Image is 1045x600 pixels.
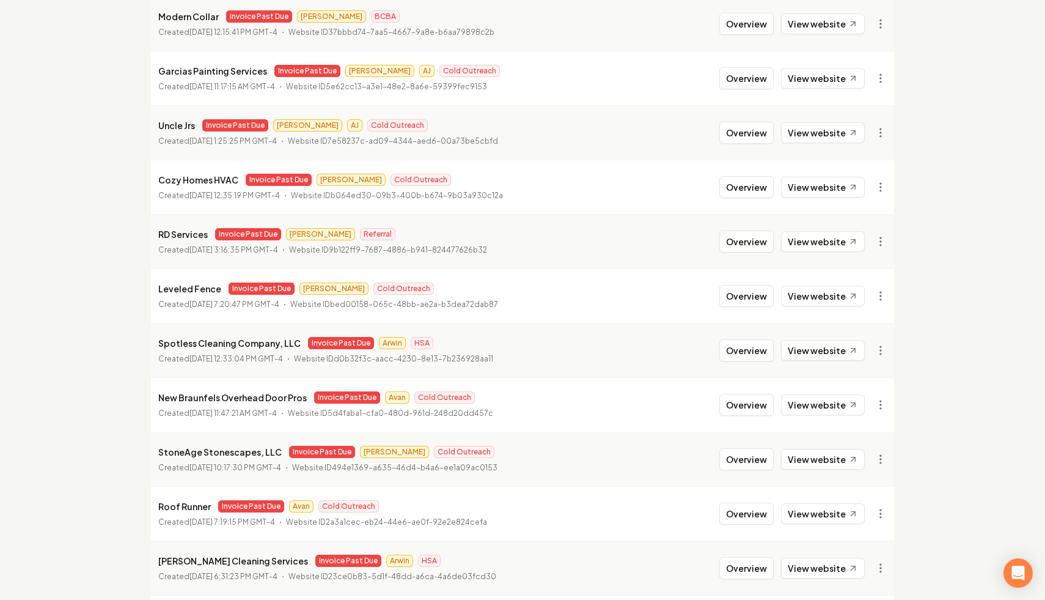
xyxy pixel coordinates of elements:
[202,119,268,131] span: Invoice Past Due
[719,285,774,307] button: Overview
[158,516,275,528] p: Created
[158,172,238,187] p: Cozy Homes HVAC
[411,337,433,349] span: HSA
[158,26,277,39] p: Created
[189,28,277,37] time: [DATE] 12:15:41 PM GMT-4
[719,231,774,253] button: Overview
[781,286,865,306] a: View website
[719,557,774,579] button: Overview
[781,177,865,198] a: View website
[391,174,451,186] span: Cold Outreach
[781,503,865,524] a: View website
[158,462,281,474] p: Created
[291,190,503,202] p: Website ID b064ed30-09b3-400b-b674-9b03a930c12a
[158,407,277,420] p: Created
[367,119,428,131] span: Cold Outreach
[158,298,279,311] p: Created
[373,283,434,295] span: Cold Outreach
[318,500,379,513] span: Cold Outreach
[719,448,774,470] button: Overview
[1003,558,1033,588] div: Open Intercom Messenger
[189,191,280,200] time: [DATE] 12:35:19 PM GMT-4
[781,340,865,361] a: View website
[379,337,406,349] span: Arwin
[286,516,487,528] p: Website ID 2a3a1cec-eb24-44e6-ae0f-92e2e824cefa
[189,463,281,472] time: [DATE] 10:17:30 PM GMT-4
[386,555,413,567] span: Arwin
[290,298,498,311] p: Website ID bed00158-065c-48bb-ae2a-b3dea72dab87
[418,555,441,567] span: HSA
[781,13,865,34] a: View website
[158,81,275,93] p: Created
[189,245,278,254] time: [DATE] 3:16:35 PM GMT-4
[288,135,498,147] p: Website ID 7e58237c-ad09-4344-aed6-00a73be5cbfd
[360,446,429,458] span: [PERSON_NAME]
[158,390,307,405] p: New Braunfels Overhead Door Pros
[246,174,312,186] span: Invoice Past Due
[289,244,487,256] p: Website ID 9b122ff9-7687-4886-b941-824477626b32
[158,281,221,296] p: Leveled Fence
[158,64,267,78] p: Garcias Painting Services
[719,339,774,361] button: Overview
[781,449,865,470] a: View website
[273,119,342,131] span: [PERSON_NAME]
[226,10,292,23] span: Invoice Past Due
[288,571,496,583] p: Website ID 23ce0b83-5d1f-48dd-a6ca-4a6de03fcd30
[288,407,493,420] p: Website ID 5d4faba1-cfa0-480d-961d-248d20dd457c
[189,517,275,527] time: [DATE] 7:19:15 PM GMT-4
[289,446,355,458] span: Invoice Past Due
[439,65,500,77] span: Cold Outreach
[189,136,277,146] time: [DATE] 1:25:25 PM GMT-4
[158,118,195,133] p: Uncle Jrs
[297,10,366,23] span: [PERSON_NAME]
[158,571,277,583] p: Created
[292,462,497,474] p: Website ID 494e1369-a635-46d4-b4a6-ee1a09ac0153
[719,394,774,416] button: Overview
[308,337,374,349] span: Invoice Past Due
[317,174,386,186] span: [PERSON_NAME]
[294,353,493,365] p: Website ID d0b32f3c-aacc-4230-8e13-7b236928aa11
[719,503,774,525] button: Overview
[299,283,369,295] span: [PERSON_NAME]
[781,394,865,415] a: View website
[314,391,380,404] span: Invoice Past Due
[781,122,865,143] a: View website
[274,65,340,77] span: Invoice Past Due
[781,558,865,579] a: View website
[315,555,381,567] span: Invoice Past Due
[719,122,774,144] button: Overview
[719,13,774,35] button: Overview
[286,228,355,240] span: [PERSON_NAME]
[158,499,211,514] p: Roof Runner
[414,391,475,404] span: Cold Outreach
[189,82,275,91] time: [DATE] 11:17:15 AM GMT-4
[158,135,277,147] p: Created
[286,81,487,93] p: Website ID 5e62cc13-a3e1-48e2-8a6e-59399fec9153
[189,354,283,363] time: [DATE] 12:33:04 PM GMT-4
[371,10,400,23] span: BCBA
[158,190,280,202] p: Created
[419,65,435,77] span: AJ
[158,9,219,24] p: Modern Collar
[434,446,494,458] span: Cold Outreach
[189,409,277,418] time: [DATE] 11:47:21 AM GMT-4
[215,228,281,240] span: Invoice Past Due
[347,119,362,131] span: AJ
[385,391,409,404] span: Avan
[289,500,313,513] span: Avan
[158,445,282,459] p: StoneAge Stonescapes, LLC
[158,336,301,350] p: Spotless Cleaning Company, LLC
[781,68,865,89] a: View website
[189,572,277,581] time: [DATE] 6:31:23 PM GMT-4
[158,227,208,242] p: RD Services
[218,500,284,513] span: Invoice Past Due
[360,228,395,240] span: Referral
[158,554,308,568] p: [PERSON_NAME] Cleaning Services
[158,353,283,365] p: Created
[288,26,494,39] p: Website ID 37bbbd74-7aa5-4667-9a8e-b6aa79898c2b
[345,65,414,77] span: [PERSON_NAME]
[158,244,278,256] p: Created
[229,283,295,295] span: Invoice Past Due
[189,300,279,309] time: [DATE] 7:20:47 PM GMT-4
[781,231,865,252] a: View website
